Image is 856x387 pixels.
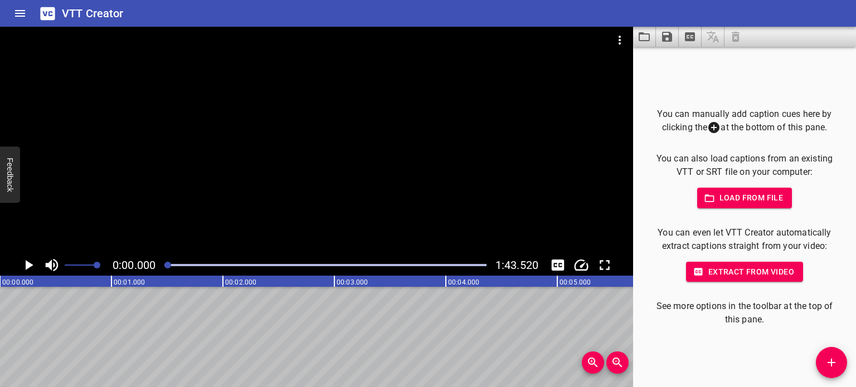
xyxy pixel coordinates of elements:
[337,278,368,286] text: 00:03.000
[62,4,124,22] h6: VTT Creator
[606,27,633,53] button: Video Options
[448,278,479,286] text: 00:04.000
[41,254,62,276] button: Toggle mute
[679,27,702,47] button: Extract captions from video
[164,264,487,266] div: Play progress
[94,262,100,268] span: Set video volume
[816,347,847,378] button: Add Cue
[594,254,615,276] button: Toggle fullscreen
[18,254,39,276] button: Play/Pause
[606,351,629,374] button: Zoom Out
[683,30,697,43] svg: Extract captions from video
[582,351,604,374] button: Zoom In
[686,262,803,282] button: Extract from video
[651,107,838,135] p: You can manually add caption cues here by clicking the at the bottom of this pane.
[651,152,838,179] p: You can also load captions from an existing VTT or SRT file on your computer:
[638,30,651,43] svg: Load captions from file
[651,226,838,253] p: You can even let VTT Creator automatically extract captions straight from your video:
[547,254,568,276] div: Hide/Show Captions
[571,254,592,276] button: Change Playback Speed
[651,300,838,326] p: See more options in the toolbar at the top of this pane.
[656,27,679,47] button: Save captions to file
[495,258,538,272] span: Video Duration
[547,254,568,276] button: Toggle captions
[706,191,784,205] span: Load from file
[594,254,615,276] div: Toggle Full Screen
[697,188,792,208] button: Load from file
[695,265,794,279] span: Extract from video
[633,27,656,47] button: Load captions from file
[113,258,155,272] span: Current Time
[225,278,256,286] text: 00:02.000
[2,278,33,286] text: 00:00.000
[114,278,145,286] text: 00:01.000
[571,254,592,276] div: Playback Speed
[560,278,591,286] text: 00:05.000
[702,27,724,47] span: Add some captions below, then you can translate them.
